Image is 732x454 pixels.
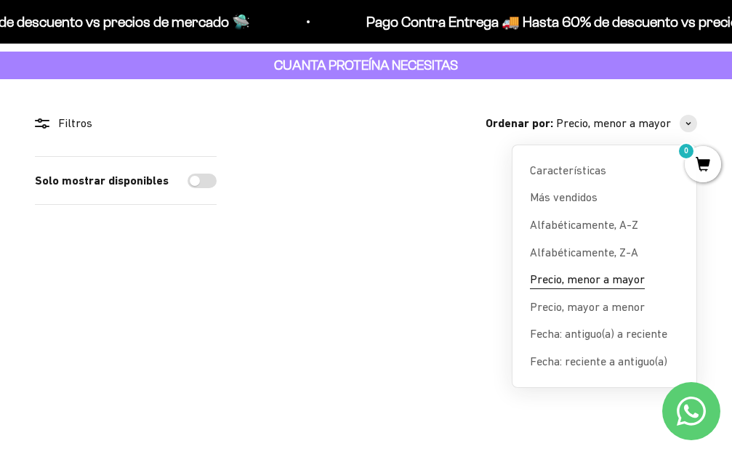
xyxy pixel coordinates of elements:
[556,114,697,133] button: Precio, menor a mayor
[486,114,553,133] span: Ordenar por:
[677,142,695,160] mark: 0
[35,114,217,133] div: Filtros
[556,114,671,133] span: Precio, menor a mayor
[685,158,721,174] a: 0
[35,171,169,190] label: Solo mostrar disponibles
[274,57,458,73] strong: CUANTA PROTEÍNA NECESITAS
